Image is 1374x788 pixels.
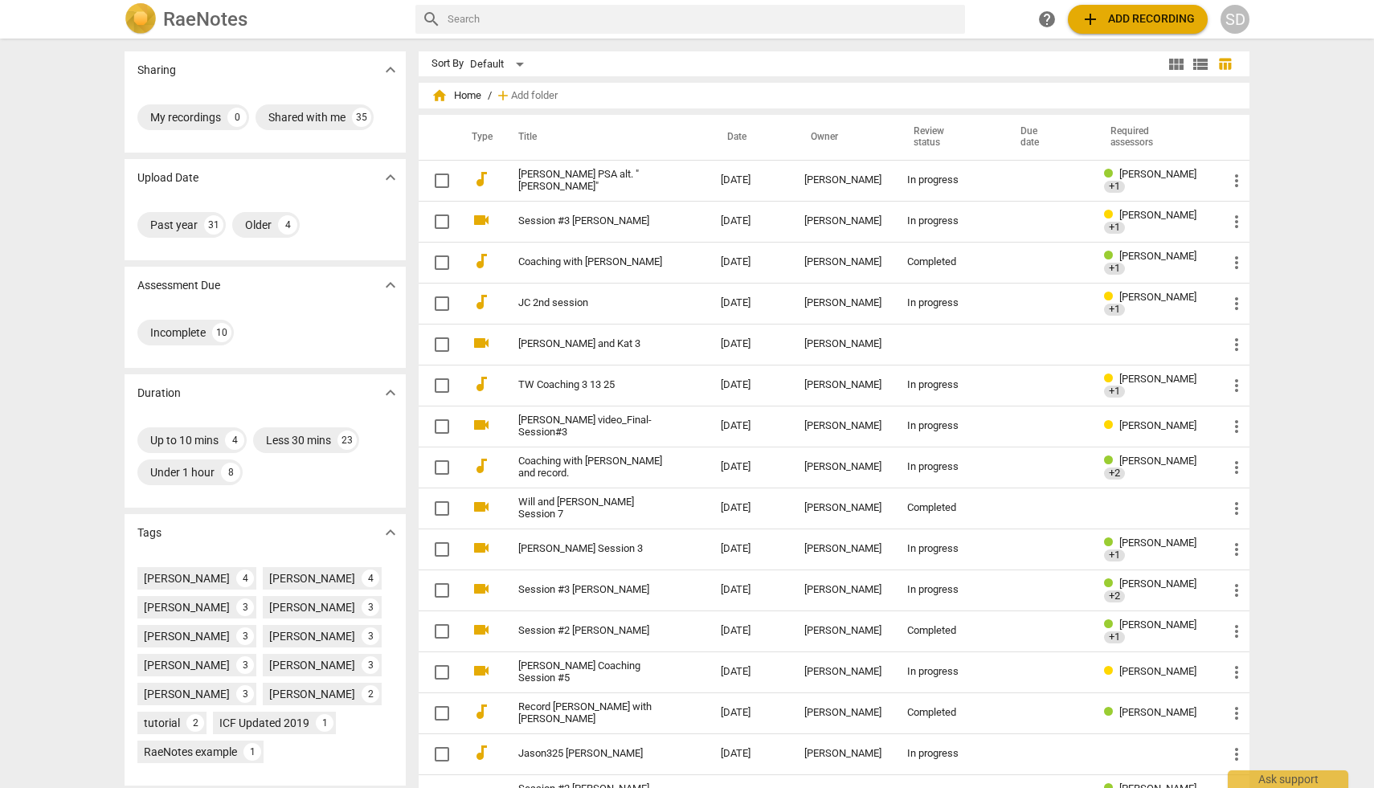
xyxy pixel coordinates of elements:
[1104,386,1125,398] span: +1
[1227,335,1246,354] span: more_vert
[1119,373,1196,385] span: [PERSON_NAME]
[708,201,791,242] td: [DATE]
[1104,419,1119,431] span: Review status: in progress
[708,115,791,160] th: Date
[1167,55,1186,74] span: view_module
[1104,263,1125,275] span: +1
[269,657,355,673] div: [PERSON_NAME]
[907,584,988,596] div: In progress
[1119,455,1196,467] span: [PERSON_NAME]
[907,420,988,432] div: In progress
[1104,168,1119,180] span: Review status: completed
[472,333,491,353] span: videocam
[804,625,881,637] div: [PERSON_NAME]
[1119,665,1196,677] span: [PERSON_NAME]
[804,502,881,514] div: [PERSON_NAME]
[472,743,491,762] span: audiotrack
[1119,419,1196,431] span: [PERSON_NAME]
[804,707,881,719] div: [PERSON_NAME]
[1037,10,1057,29] span: help
[804,543,881,555] div: [PERSON_NAME]
[1188,52,1212,76] button: List view
[1227,499,1246,518] span: more_vert
[907,215,988,227] div: In progress
[278,215,297,235] div: 4
[362,656,379,674] div: 3
[362,627,379,645] div: 3
[269,686,355,702] div: [PERSON_NAME]
[1033,5,1061,34] a: Help
[804,297,881,309] div: [PERSON_NAME]
[1119,250,1196,262] span: [PERSON_NAME]
[150,432,219,448] div: Up to 10 mins
[1104,181,1125,193] span: +1
[1227,745,1246,764] span: more_vert
[518,338,663,350] a: [PERSON_NAME] and Kat 3
[137,169,198,186] p: Upload Date
[472,251,491,271] span: audiotrack
[472,374,491,394] span: audiotrack
[499,115,708,160] th: Title
[1104,549,1125,561] span: +1
[1119,291,1196,303] span: [PERSON_NAME]
[1227,294,1246,313] span: more_vert
[378,381,403,405] button: Show more
[518,169,663,193] a: [PERSON_NAME] PSA alt. "[PERSON_NAME]"
[1104,222,1125,234] div: +1
[1119,209,1196,221] span: [PERSON_NAME]
[163,8,247,31] h2: RaeNotes
[268,109,346,125] div: Shared with me
[1104,467,1125,480] span: +2
[472,210,491,230] span: videocam
[1081,10,1100,29] span: add
[1104,209,1119,221] span: Review status: in progress
[245,217,272,233] div: Older
[907,666,988,678] div: In progress
[1227,581,1246,600] span: more_vert
[1104,665,1119,677] span: Review status: in progress
[708,488,791,529] td: [DATE]
[459,115,499,160] th: Type
[907,707,988,719] div: Completed
[137,385,181,402] p: Duration
[125,3,403,35] a: LogoRaeNotes
[1227,458,1246,477] span: more_vert
[708,610,791,651] td: [DATE]
[137,62,176,79] p: Sharing
[804,748,881,760] div: [PERSON_NAME]
[518,660,663,684] a: [PERSON_NAME] Coaching Session #5
[708,324,791,365] td: [DATE]
[1221,5,1249,34] button: SD
[125,3,157,35] img: Logo
[381,60,400,80] span: expand_more
[269,570,355,586] div: [PERSON_NAME]
[708,447,791,488] td: [DATE]
[1104,291,1119,303] span: Review status: in progress
[1217,56,1233,71] span: table_chart
[431,58,464,70] div: Sort By
[144,628,230,644] div: [PERSON_NAME]
[204,215,223,235] div: 31
[236,685,254,703] div: 3
[472,579,491,598] span: videocam
[269,599,355,615] div: [PERSON_NAME]
[1104,590,1125,602] span: +2
[708,651,791,692] td: [DATE]
[518,748,663,760] a: Jason325 [PERSON_NAME]
[186,714,204,732] div: 2
[804,584,881,596] div: [PERSON_NAME]
[518,496,663,521] a: Will and [PERSON_NAME] Session 7
[1228,770,1348,788] div: Ask support
[150,325,206,341] div: Incomplete
[1104,304,1125,316] span: +1
[1104,631,1125,643] span: +1
[804,666,881,678] div: [PERSON_NAME]
[708,283,791,324] td: [DATE]
[472,415,491,435] span: videocam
